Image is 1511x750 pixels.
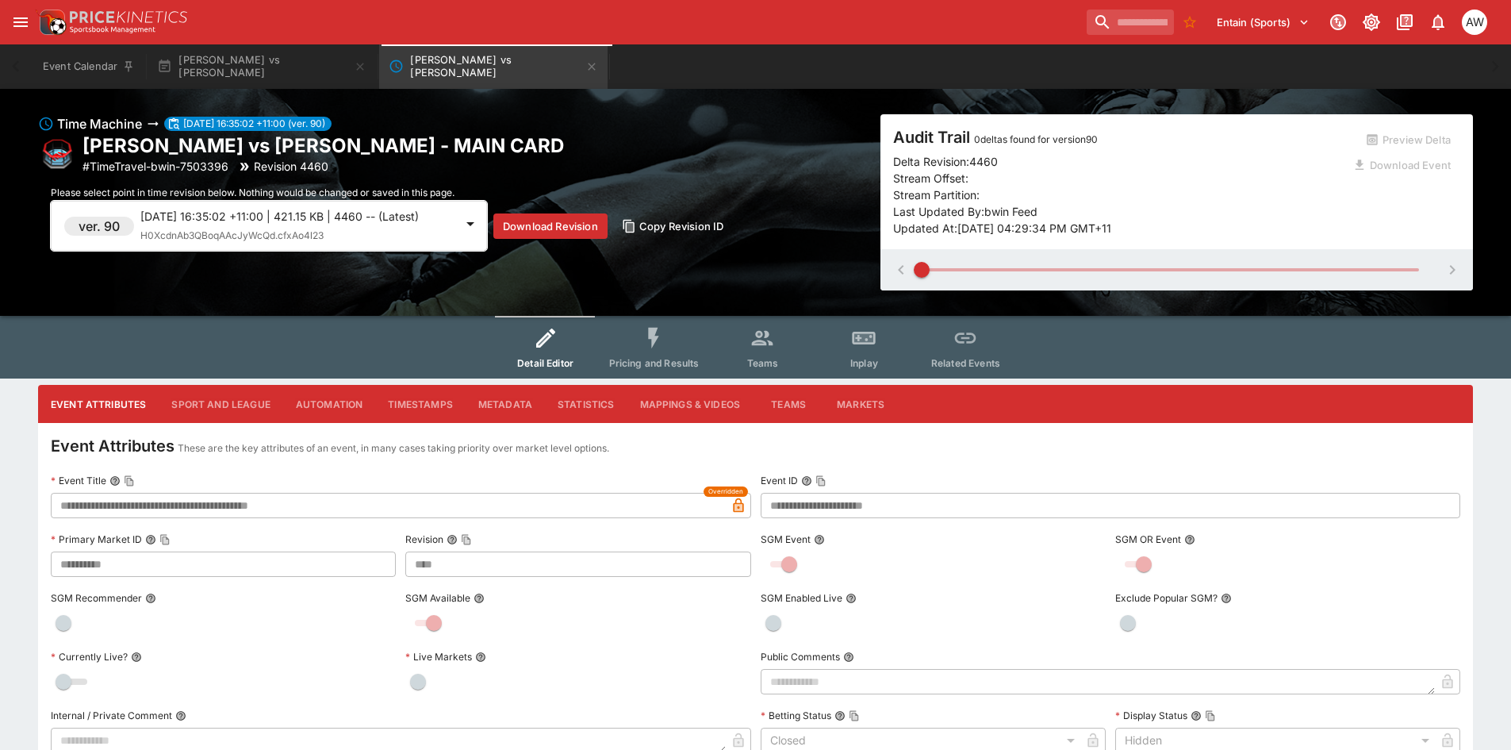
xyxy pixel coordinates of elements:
[1177,10,1202,35] button: No Bookmarks
[849,710,860,721] button: Copy To Clipboard
[1221,593,1232,604] button: Exclude Popular SGM?
[82,133,564,158] h2: Copy To Clipboard
[974,133,1098,145] span: 0 deltas found for version 90
[801,475,812,487] button: Event IDCopy To Clipboard
[1390,8,1419,37] button: Documentation
[70,11,187,23] img: PriceKinetics
[834,710,846,721] button: Betting StatusCopy To Clipboard
[145,534,156,545] button: Primary Market IDCopy To Clipboard
[517,357,573,369] span: Detail Editor
[57,114,142,133] h6: Time Machine
[405,650,472,663] p: Live Markets
[145,593,156,604] button: SGM Recommender
[893,127,1344,148] h4: Audit Trail
[51,591,142,605] p: SGM Recommender
[254,158,328,175] p: Revision 4460
[493,213,608,239] button: Download Revision
[178,440,609,456] p: These are the key attributes of an event, in many cases taking priority over market level options.
[51,650,128,663] p: Currently Live?
[375,385,466,423] button: Timestamps
[33,44,144,89] button: Event Calendar
[843,652,854,663] button: Public Comments
[545,385,627,423] button: Statistics
[51,474,106,487] p: Event Title
[846,593,857,604] button: SGM Enabled Live
[159,385,282,423] button: Sport and League
[38,135,76,173] img: mma.png
[1115,533,1181,546] p: SGM OR Event
[708,487,743,497] span: Overridden
[35,6,67,38] img: PriceKinetics Logo
[51,533,142,546] p: Primary Market ID
[609,357,700,369] span: Pricing and Results
[1457,5,1492,40] button: Ayden Walker
[405,533,443,546] p: Revision
[51,187,454,198] span: Please select point in time revision below. Nothing would be changed or saved in this page.
[1357,8,1386,37] button: Toggle light/dark mode
[1205,710,1216,721] button: Copy To Clipboard
[1324,8,1352,37] button: Connected to PK
[79,217,120,236] h6: ver. 90
[1207,10,1319,35] button: Select Tenant
[1115,591,1218,605] p: Exclude Popular SGM?
[761,474,798,487] p: Event ID
[814,534,825,545] button: SGM Event
[140,208,454,225] p: [DATE] 16:35:02 +11:00 | 421.15 KB | 4460 -- (Latest)
[1462,10,1487,35] div: Ayden Walker
[753,385,824,423] button: Teams
[761,533,811,546] p: SGM Event
[614,213,734,239] button: Copy Revision ID
[38,385,159,423] button: Event Attributes
[893,153,998,170] p: Delta Revision: 4460
[1191,710,1202,721] button: Display StatusCopy To Clipboard
[761,591,842,605] p: SGM Enabled Live
[461,534,472,545] button: Copy To Clipboard
[70,26,155,33] img: Sportsbook Management
[175,710,186,721] button: Internal / Private Comment
[495,316,1017,379] div: Event type filters
[1115,709,1187,722] p: Display Status
[177,117,332,131] span: [DATE] 16:35:02 +11:00 (ver. 90)
[140,229,324,241] span: H0XcdnAb3QBoqAAcJyWcQd.cfxAo4l23
[1087,10,1174,35] input: search
[815,475,826,487] button: Copy To Clipboard
[51,709,172,722] p: Internal / Private Comment
[761,650,840,663] p: Public Comments
[51,436,174,456] h4: Event Attributes
[474,593,485,604] button: SGM Available
[1184,534,1195,545] button: SGM OR Event
[148,44,376,89] button: [PERSON_NAME] vs [PERSON_NAME]
[466,385,545,423] button: Metadata
[6,8,35,37] button: open drawer
[159,534,171,545] button: Copy To Clipboard
[131,652,142,663] button: Currently Live?
[761,709,831,722] p: Betting Status
[124,475,135,487] button: Copy To Clipboard
[850,357,878,369] span: Inplay
[893,170,1344,237] p: Stream Offset: Stream Partition: Last Updated By: bwin Feed Updated At: [DATE] 04:29:34 PM GMT+11
[405,591,470,605] p: SGM Available
[627,385,754,423] button: Mappings & Videos
[82,158,228,175] p: Copy To Clipboard
[931,357,1000,369] span: Related Events
[109,475,121,487] button: Event TitleCopy To Clipboard
[747,357,779,369] span: Teams
[447,534,458,545] button: RevisionCopy To Clipboard
[1424,8,1452,37] button: Notifications
[379,44,608,89] button: Merab Dvalishvili vs Cory Sandhagen
[824,385,897,423] button: Markets
[475,652,486,663] button: Live Markets
[283,385,376,423] button: Automation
